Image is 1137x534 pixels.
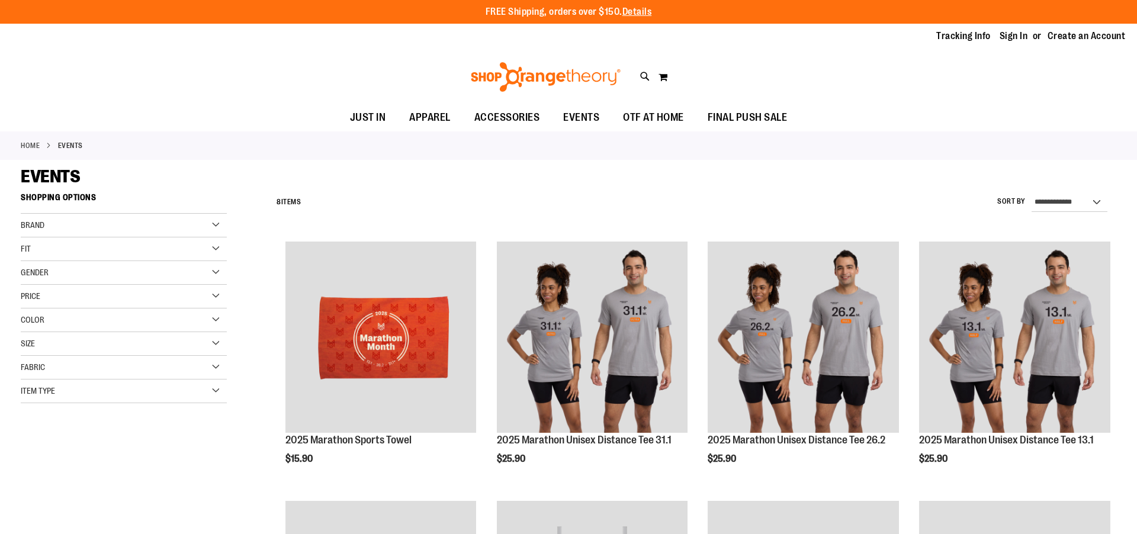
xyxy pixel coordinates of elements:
[551,104,611,131] a: EVENTS
[285,242,477,435] a: 2025 Marathon Sports Towel
[409,104,451,131] span: APPAREL
[285,242,477,433] img: 2025 Marathon Sports Towel
[350,104,386,131] span: JUST IN
[708,104,788,131] span: FINAL PUSH SALE
[622,7,652,17] a: Details
[397,104,462,131] a: APPAREL
[497,453,527,464] span: $25.90
[708,242,899,435] a: 2025 Marathon Unisex Distance Tee 26.2
[338,104,398,131] a: JUST IN
[919,434,1094,446] a: 2025 Marathon Unisex Distance Tee 13.1
[702,236,905,494] div: product
[474,104,540,131] span: ACCESSORIES
[58,140,83,151] strong: EVENTS
[563,104,599,131] span: EVENTS
[277,198,281,206] span: 8
[497,242,688,433] img: 2025 Marathon Unisex Distance Tee 31.1
[997,197,1026,207] label: Sort By
[21,268,49,277] span: Gender
[623,104,684,131] span: OTF AT HOME
[285,434,412,446] a: 2025 Marathon Sports Towel
[1000,30,1028,43] a: Sign In
[919,453,949,464] span: $25.90
[21,315,44,324] span: Color
[936,30,991,43] a: Tracking Info
[21,379,227,403] div: Item Type
[1048,30,1126,43] a: Create an Account
[21,187,227,214] strong: Shopping Options
[611,104,696,131] a: OTF AT HOME
[486,5,652,19] p: FREE Shipping, orders over $150.
[21,356,227,379] div: Fabric
[462,104,552,131] a: ACCESSORIES
[469,62,622,92] img: Shop Orangetheory
[491,236,694,494] div: product
[21,166,80,186] span: EVENTS
[708,242,899,433] img: 2025 Marathon Unisex Distance Tee 26.2
[21,220,44,230] span: Brand
[919,242,1110,435] a: 2025 Marathon Unisex Distance Tee 13.1
[21,285,227,308] div: Price
[21,332,227,356] div: Size
[708,434,885,446] a: 2025 Marathon Unisex Distance Tee 26.2
[21,140,40,151] a: Home
[696,104,799,131] a: FINAL PUSH SALE
[21,214,227,237] div: Brand
[497,434,672,446] a: 2025 Marathon Unisex Distance Tee 31.1
[919,242,1110,433] img: 2025 Marathon Unisex Distance Tee 13.1
[21,308,227,332] div: Color
[21,261,227,285] div: Gender
[21,237,227,261] div: Fit
[497,242,688,435] a: 2025 Marathon Unisex Distance Tee 31.1
[21,291,40,301] span: Price
[21,339,35,348] span: Size
[21,386,55,395] span: Item Type
[21,244,31,253] span: Fit
[21,362,45,372] span: Fabric
[913,236,1116,494] div: product
[277,193,301,211] h2: Items
[285,453,314,464] span: $15.90
[280,236,483,494] div: product
[708,453,738,464] span: $25.90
